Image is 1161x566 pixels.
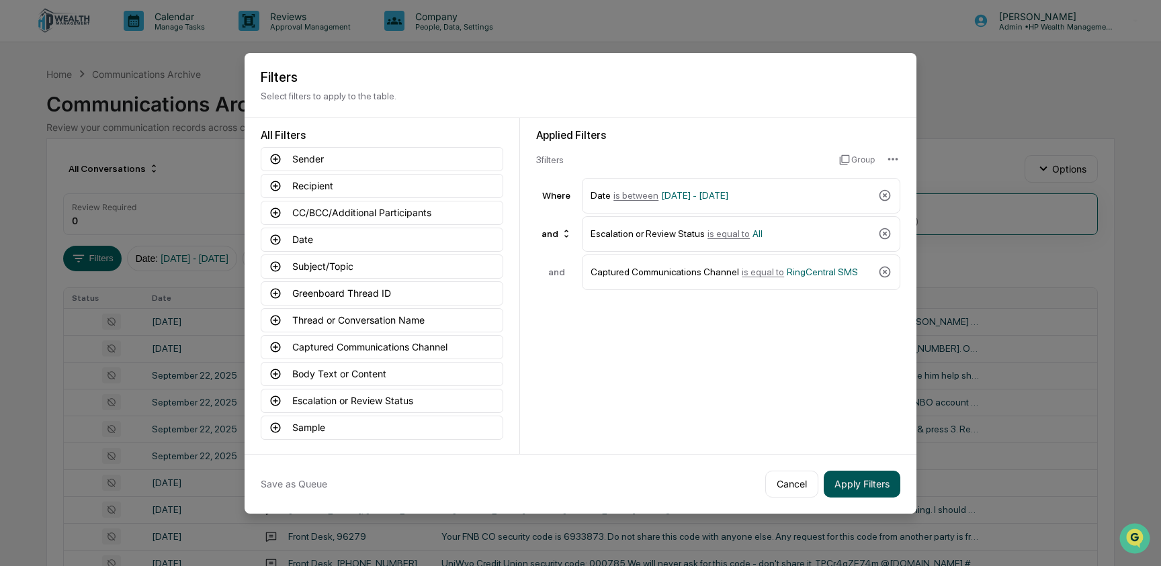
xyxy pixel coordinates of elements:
button: Sample [261,416,503,440]
div: 3 filter s [536,154,828,165]
button: Date [261,228,503,252]
div: 🖐️ [13,171,24,181]
button: Captured Communications Channel [261,335,503,359]
span: Attestations [111,169,167,183]
div: and [536,223,577,244]
button: Thread or Conversation Name [261,308,503,332]
button: Recipient [261,174,503,198]
div: Start new chat [46,103,220,116]
span: RingCentral SMS [787,267,858,277]
span: Preclearance [27,169,87,183]
span: All [752,228,763,239]
img: 1746055101610-c473b297-6a78-478c-a979-82029cc54cd1 [13,103,38,127]
div: We're available if you need us! [46,116,170,127]
div: Where [536,190,576,201]
button: CC/BCC/Additional Participants [261,201,503,225]
p: Select filters to apply to the table. [261,91,900,101]
span: is between [613,190,658,201]
div: Captured Communications Channel [591,261,873,284]
span: is equal to [742,267,784,277]
button: Sender [261,147,503,171]
button: Escalation or Review Status [261,389,503,413]
button: Save as Queue [261,471,327,498]
button: Apply Filters [824,471,900,498]
button: Body Text or Content [261,362,503,386]
span: Pylon [134,228,163,238]
span: Data Lookup [27,195,85,208]
a: 🗄️Attestations [92,164,172,188]
span: [DATE] - [DATE] [661,190,728,201]
iframe: Open customer support [1118,522,1154,558]
button: Start new chat [228,107,245,123]
div: Escalation or Review Status [591,222,873,246]
div: 🗄️ [97,171,108,181]
button: Group [839,149,875,171]
div: and [536,267,576,277]
h2: Filters [261,69,900,85]
div: All Filters [261,129,503,142]
button: Subject/Topic [261,254,503,279]
div: Date [591,184,873,207]
a: Powered byPylon [95,227,163,238]
button: Cancel [765,471,818,498]
span: is equal to [707,228,750,239]
p: How can we help? [13,28,245,50]
a: 🔎Data Lookup [8,189,90,214]
button: Greenboard Thread ID [261,281,503,305]
div: Applied Filters [536,129,900,142]
a: 🖐️Preclearance [8,164,92,188]
div: 🔎 [13,196,24,207]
